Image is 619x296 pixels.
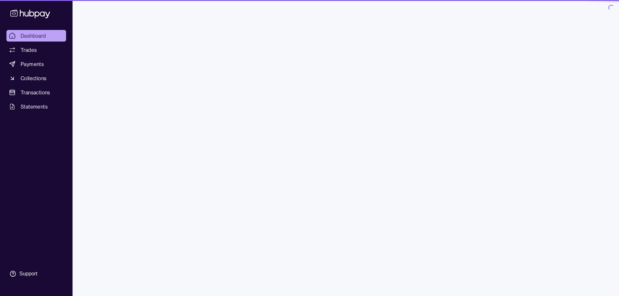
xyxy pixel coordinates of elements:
span: Trades [21,46,37,54]
a: Statements [6,101,66,112]
a: Payments [6,58,66,70]
a: Support [6,267,66,281]
a: Trades [6,44,66,56]
span: Collections [21,74,46,82]
div: Support [19,270,37,277]
a: Transactions [6,87,66,98]
a: Collections [6,72,66,84]
a: Dashboard [6,30,66,42]
span: Dashboard [21,32,46,40]
span: Statements [21,103,48,110]
span: Payments [21,60,44,68]
span: Transactions [21,89,50,96]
